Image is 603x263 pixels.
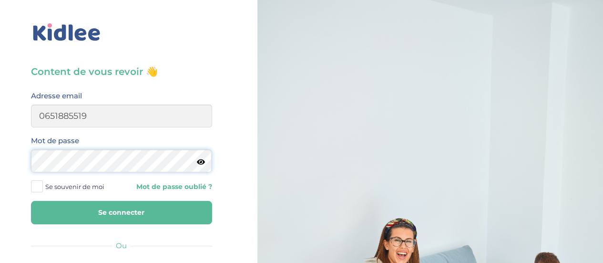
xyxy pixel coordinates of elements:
a: Mot de passe oublié ? [129,182,212,191]
label: Mot de passe [31,135,79,147]
span: Ou [116,241,127,250]
button: Se connecter [31,201,212,224]
h3: Content de vous revoir 👋 [31,65,212,78]
span: Se souvenir de moi [45,180,104,193]
input: Email [31,105,212,127]
label: Adresse email [31,90,82,102]
img: logo_kidlee_bleu [31,21,102,43]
